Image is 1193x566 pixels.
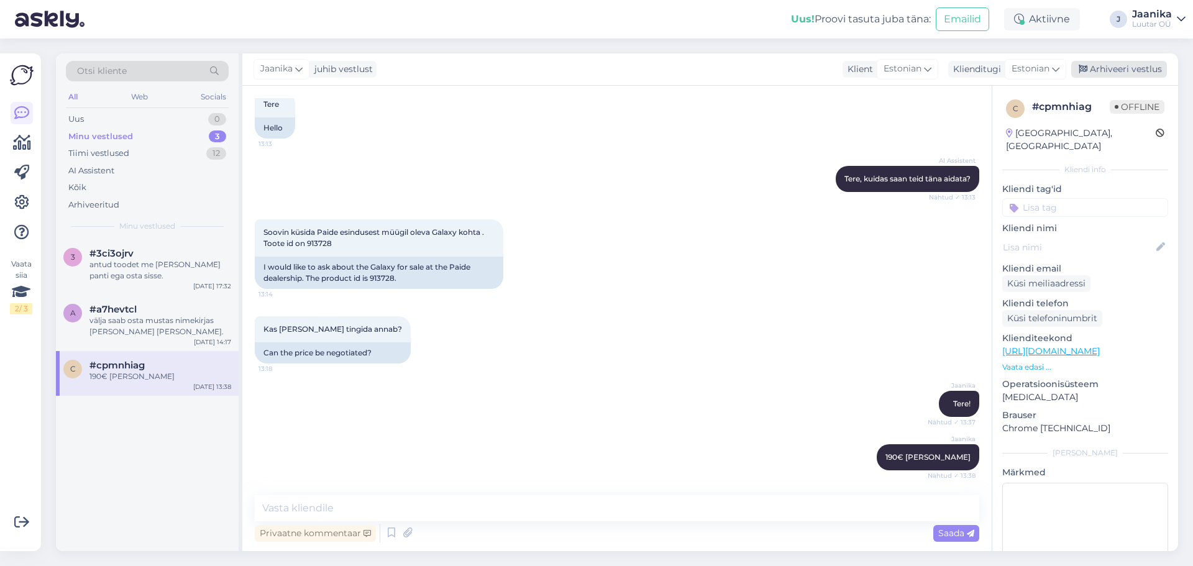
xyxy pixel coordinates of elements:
span: c [70,364,76,373]
p: [MEDICAL_DATA] [1002,391,1168,404]
span: Soovin küsida Paide esindusest müügil oleva Galaxy kohta . Toote id on 913728 [263,227,486,248]
span: Tere! [953,399,971,408]
span: AI Assistent [929,156,976,165]
div: Tiimi vestlused [68,147,129,160]
span: #cpmnhiag [89,360,145,371]
div: Luutar OÜ [1132,19,1172,29]
div: # cpmnhiag [1032,99,1110,114]
div: [GEOGRAPHIC_DATA], [GEOGRAPHIC_DATA] [1006,127,1156,153]
div: Kliendi info [1002,164,1168,175]
div: välja saab osta mustas nimekirjas [PERSON_NAME] [PERSON_NAME]. [89,315,231,337]
span: #a7hevtcl [89,304,137,315]
div: Uus [68,113,84,126]
span: a [70,308,76,317]
div: 2 / 3 [10,303,32,314]
span: #3ci3ojrv [89,248,134,259]
input: Lisa nimi [1003,240,1154,254]
span: 13:18 [258,364,305,373]
div: Kõik [68,181,86,194]
div: 12 [206,147,226,160]
p: Brauser [1002,409,1168,422]
div: [PERSON_NAME] [1002,447,1168,459]
p: Märkmed [1002,466,1168,479]
div: Küsi telefoninumbrit [1002,310,1102,327]
div: Web [129,89,150,105]
span: Estonian [884,62,921,76]
div: [DATE] 17:32 [193,281,231,291]
div: Arhiveeritud [68,199,119,211]
span: Nähtud ✓ 13:37 [928,418,976,427]
span: Estonian [1012,62,1049,76]
span: Jaanika [929,434,976,444]
span: 3 [71,252,75,262]
div: I would like to ask about the Galaxy for sale at the Paide dealership. The product id is 913728. [255,257,503,289]
span: Minu vestlused [119,221,175,232]
span: Nähtud ✓ 13:13 [929,193,976,202]
button: Emailid [936,7,989,31]
span: Tere, kuidas saan teid täna aidata? [844,174,971,183]
b: Uus! [791,13,815,25]
div: J [1110,11,1127,28]
div: Vaata siia [10,258,32,314]
span: 13:14 [258,290,305,299]
div: Klient [843,63,873,76]
a: JaanikaLuutar OÜ [1132,9,1186,29]
div: Aktiivne [1004,8,1080,30]
div: Proovi tasuta juba täna: [791,12,931,27]
p: Kliendi telefon [1002,297,1168,310]
div: [DATE] 13:38 [193,382,231,391]
div: Klienditugi [948,63,1001,76]
div: Can the price be negotiated? [255,342,411,363]
p: Chrome [TECHNICAL_ID] [1002,422,1168,435]
div: Hello [255,117,295,139]
div: Minu vestlused [68,130,133,143]
input: Lisa tag [1002,198,1168,217]
span: Tere [263,99,279,109]
div: 3 [209,130,226,143]
p: Kliendi tag'id [1002,183,1168,196]
div: 0 [208,113,226,126]
span: Jaanika [260,62,293,76]
span: c [1013,104,1018,113]
div: Jaanika [1132,9,1172,19]
span: Nähtud ✓ 13:38 [928,471,976,480]
span: Jaanika [929,381,976,390]
div: Arhiveeri vestlus [1071,61,1167,78]
div: Socials [198,89,229,105]
p: Klienditeekond [1002,332,1168,345]
span: Otsi kliente [77,65,127,78]
p: Kliendi email [1002,262,1168,275]
div: All [66,89,80,105]
div: [DATE] 14:17 [194,337,231,347]
span: 190€ [PERSON_NAME] [885,452,971,462]
p: Kliendi nimi [1002,222,1168,235]
img: Askly Logo [10,63,34,87]
span: Saada [938,527,974,539]
div: AI Assistent [68,165,114,177]
div: juhib vestlust [309,63,373,76]
div: 190€ [PERSON_NAME] [89,371,231,382]
div: Privaatne kommentaar [255,525,376,542]
p: Vaata edasi ... [1002,362,1168,373]
div: antud toodet me [PERSON_NAME] panti ega osta sisse. [89,259,231,281]
span: Offline [1110,100,1164,114]
span: 13:13 [258,139,305,148]
div: Küsi meiliaadressi [1002,275,1090,292]
a: [URL][DOMAIN_NAME] [1002,345,1100,357]
span: Kas [PERSON_NAME] tingida annab? [263,324,402,334]
p: Operatsioonisüsteem [1002,378,1168,391]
